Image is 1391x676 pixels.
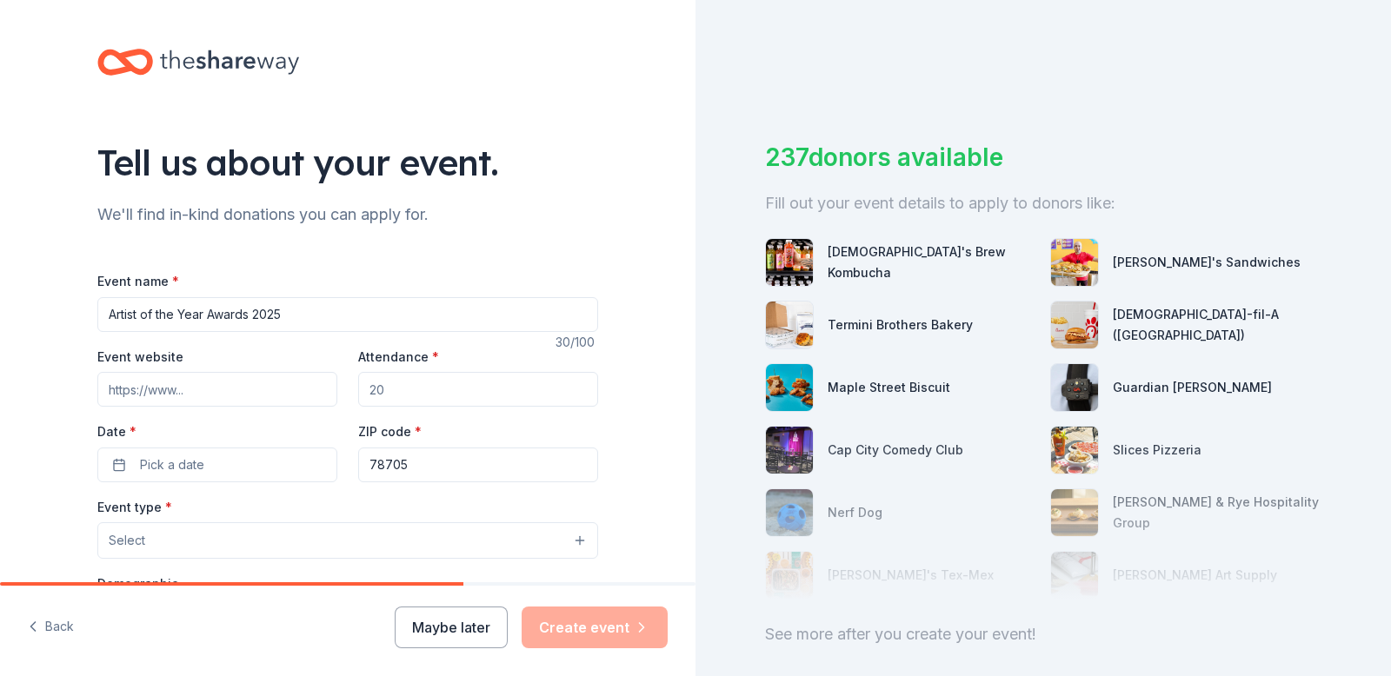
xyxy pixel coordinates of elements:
[556,332,598,353] div: 30 /100
[358,447,598,482] input: 12345 (U.S. only)
[766,239,813,286] img: photo for Buddha's Brew Kombucha
[97,372,337,407] input: https://www...
[828,242,1036,283] div: [DEMOGRAPHIC_DATA]'s Brew Kombucha
[1113,377,1272,398] div: Guardian [PERSON_NAME]
[28,609,74,646] button: Back
[109,530,145,551] span: Select
[140,454,204,475] span: Pick a date
[1051,302,1098,348] img: photo for Chick-fil-A (Austin)
[766,364,813,411] img: photo for Maple Street Biscuit
[765,139,1321,176] div: 237 donors available
[358,348,439,366] label: Attendance
[97,447,337,482] button: Pick a date
[1113,252,1301,273] div: [PERSON_NAME]'s Sandwiches
[97,575,178,593] label: Demographic
[358,372,598,407] input: 20
[395,606,508,648] button: Maybe later
[765,189,1321,217] div: Fill out your event details to apply to donors like:
[97,499,172,516] label: Event type
[828,315,973,335] div: Termini Brothers Bakery
[97,423,337,441] label: Date
[766,302,813,348] img: photo for Termini Brothers Bakery
[828,377,950,398] div: Maple Street Biscuit
[97,297,598,332] input: Spring Fundraiser
[97,348,183,366] label: Event website
[1051,239,1098,286] img: photo for Ike's Sandwiches
[97,522,598,559] button: Select
[97,201,598,229] div: We'll find in-kind donations you can apply for.
[1051,364,1098,411] img: photo for Guardian Angel Device
[1113,304,1321,346] div: [DEMOGRAPHIC_DATA]-fil-A ([GEOGRAPHIC_DATA])
[358,423,422,441] label: ZIP code
[97,138,598,187] div: Tell us about your event.
[765,620,1321,648] div: See more after you create your event!
[97,273,179,290] label: Event name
